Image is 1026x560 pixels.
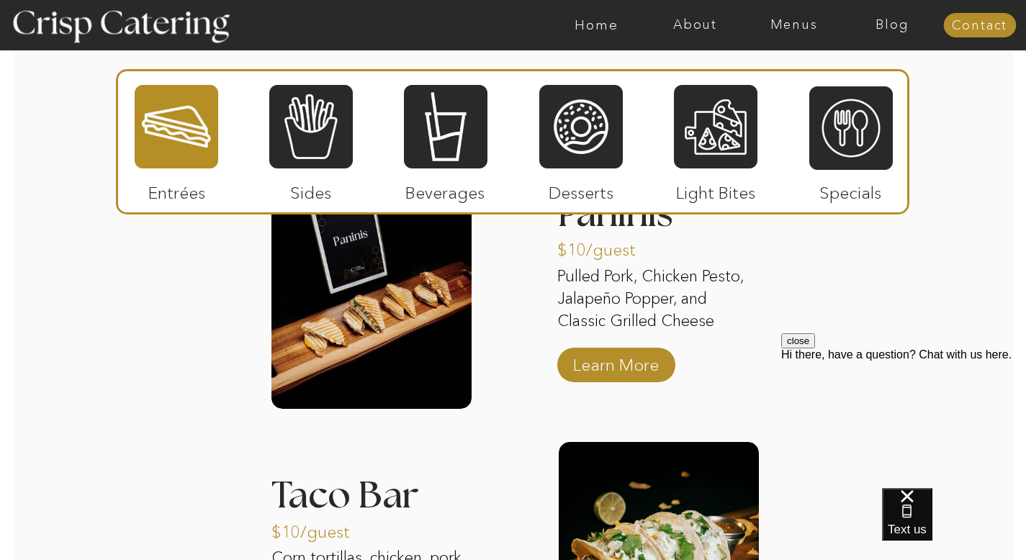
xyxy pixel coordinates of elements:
[129,168,225,210] p: Entrées
[646,18,744,32] a: About
[271,507,367,549] p: $10/guest
[547,18,646,32] a: Home
[271,477,472,495] h3: Taco Bar
[534,168,629,210] p: Desserts
[803,168,899,210] p: Specials
[557,266,757,335] p: Pulled Pork, Chicken Pesto, Jalapeño Popper, and Classic Grilled Cheese
[943,19,1016,33] a: Contact
[843,18,942,32] a: Blog
[263,168,359,210] p: Sides
[557,196,757,242] h3: Paninis
[781,333,1026,506] iframe: podium webchat widget prompt
[557,225,653,267] p: $10/guest
[668,168,764,210] p: Light Bites
[568,340,664,382] a: Learn More
[397,168,493,210] p: Beverages
[882,488,1026,560] iframe: podium webchat widget bubble
[744,18,843,32] a: Menus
